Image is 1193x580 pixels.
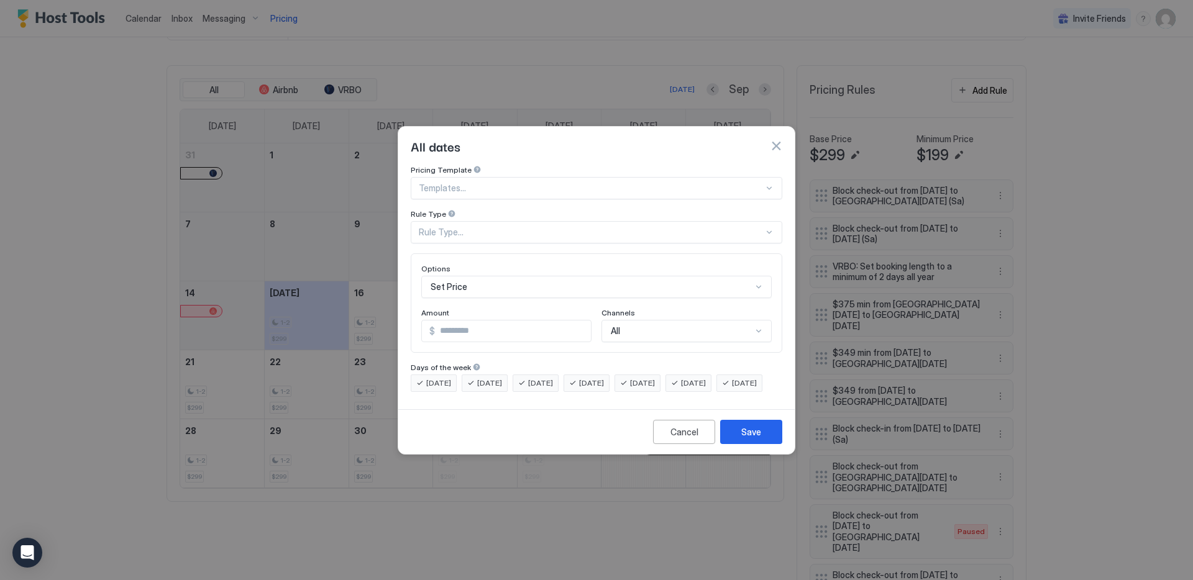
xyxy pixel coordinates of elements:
[732,378,757,389] span: [DATE]
[630,378,655,389] span: [DATE]
[421,308,449,317] span: Amount
[741,425,761,438] div: Save
[653,420,715,444] button: Cancel
[477,378,502,389] span: [DATE]
[411,137,460,155] span: All dates
[12,538,42,568] div: Open Intercom Messenger
[411,209,446,219] span: Rule Type
[426,378,451,389] span: [DATE]
[429,325,435,337] span: $
[720,420,782,444] button: Save
[419,227,764,238] div: Rule Type...
[435,320,591,342] input: Input Field
[579,378,604,389] span: [DATE]
[681,378,706,389] span: [DATE]
[528,378,553,389] span: [DATE]
[601,308,635,317] span: Channels
[411,165,472,174] span: Pricing Template
[421,264,450,273] span: Options
[611,325,620,337] span: All
[411,363,471,372] span: Days of the week
[431,281,467,292] span: Set Price
[670,425,698,438] div: Cancel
